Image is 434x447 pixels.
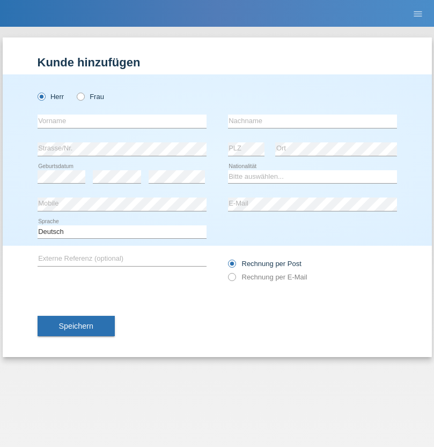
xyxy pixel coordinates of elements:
[77,93,104,101] label: Frau
[407,10,429,17] a: menu
[38,93,64,101] label: Herr
[77,93,84,100] input: Frau
[38,56,397,69] h1: Kunde hinzufügen
[228,273,235,286] input: Rechnung per E-Mail
[228,260,235,273] input: Rechnung per Post
[228,260,301,268] label: Rechnung per Post
[228,273,307,281] label: Rechnung per E-Mail
[38,93,45,100] input: Herr
[38,316,115,336] button: Speichern
[413,9,423,19] i: menu
[59,322,93,330] span: Speichern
